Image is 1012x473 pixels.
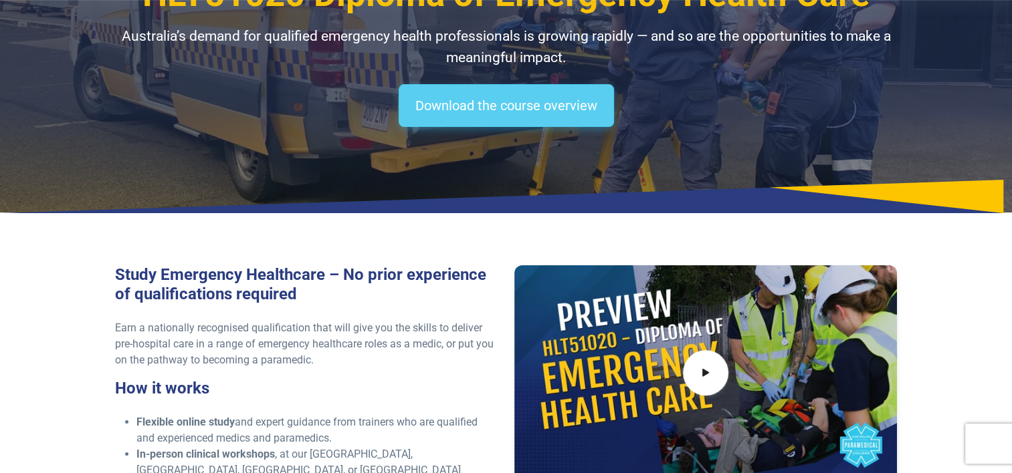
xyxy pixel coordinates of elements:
[136,448,275,460] strong: In-person clinical workshops
[136,414,498,446] li: and expert guidance from trainers who are qualified and experienced medics and paramedics.
[115,379,498,398] h3: How it works
[115,320,498,368] p: Earn a nationally recognised qualification that will give you the skills to deliver pre-hospital ...
[399,84,614,127] a: Download the course overview
[115,265,498,304] h3: Study Emergency Healthcare – No prior experience of qualifications required
[136,416,235,428] strong: Flexible online study
[115,26,898,68] p: Australia’s demand for qualified emergency health professionals is growing rapidly — and so are t...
